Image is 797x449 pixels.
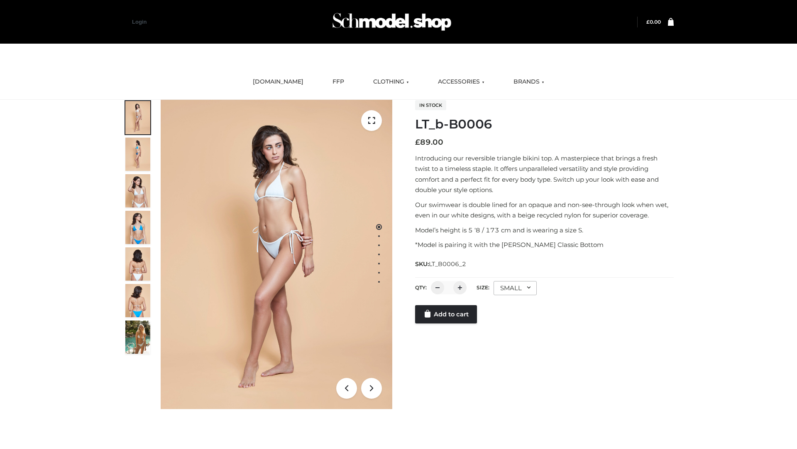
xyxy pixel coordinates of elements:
[415,200,674,221] p: Our swimwear is double lined for an opaque and non-see-through look when wet, even in our white d...
[125,211,150,244] img: ArielClassicBikiniTop_CloudNine_AzureSky_OW114ECO_4-scaled.jpg
[415,138,443,147] bdi: 89.00
[646,19,650,25] span: £
[326,73,350,91] a: FFP
[432,73,491,91] a: ACCESSORIES
[415,117,674,132] h1: LT_b-B0006
[415,100,446,110] span: In stock
[415,153,674,195] p: Introducing our reversible triangle bikini top. A masterpiece that brings a fresh twist to a time...
[415,305,477,323] a: Add to cart
[367,73,415,91] a: CLOTHING
[330,5,454,38] img: Schmodel Admin 964
[125,101,150,134] img: ArielClassicBikiniTop_CloudNine_AzureSky_OW114ECO_1-scaled.jpg
[125,321,150,354] img: Arieltop_CloudNine_AzureSky2.jpg
[125,174,150,207] img: ArielClassicBikiniTop_CloudNine_AzureSky_OW114ECO_3-scaled.jpg
[125,247,150,281] img: ArielClassicBikiniTop_CloudNine_AzureSky_OW114ECO_7-scaled.jpg
[415,239,674,250] p: *Model is pairing it with the [PERSON_NAME] Classic Bottom
[125,138,150,171] img: ArielClassicBikiniTop_CloudNine_AzureSky_OW114ECO_2-scaled.jpg
[161,100,392,409] img: LT_b-B0006
[494,281,537,295] div: SMALL
[507,73,550,91] a: BRANDS
[646,19,661,25] bdi: 0.00
[247,73,310,91] a: [DOMAIN_NAME]
[415,284,427,291] label: QTY:
[415,259,467,269] span: SKU:
[415,225,674,236] p: Model’s height is 5 ‘8 / 173 cm and is wearing a size S.
[477,284,489,291] label: Size:
[429,260,466,268] span: LT_B0006_2
[132,19,147,25] a: Login
[125,284,150,317] img: ArielClassicBikiniTop_CloudNine_AzureSky_OW114ECO_8-scaled.jpg
[646,19,661,25] a: £0.00
[415,138,420,147] span: £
